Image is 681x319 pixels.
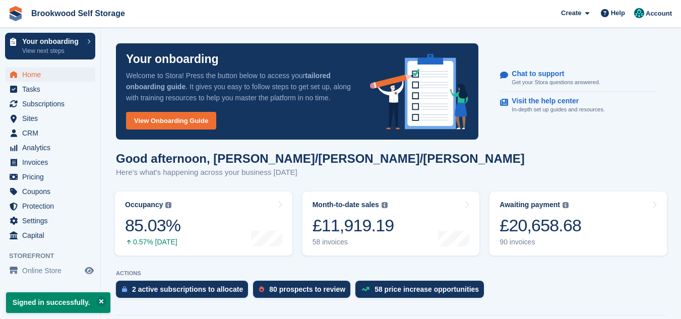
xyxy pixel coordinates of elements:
[8,6,23,21] img: stora-icon-8386f47178a22dfd0bd8f6a31ec36ba5ce8667c1dd55bd0f319d3a0aa187defe.svg
[6,292,110,313] p: Signed in successfully.
[83,265,95,277] a: Preview store
[22,82,83,96] span: Tasks
[302,192,480,256] a: Month-to-date sales £11,919.19 58 invoices
[22,46,82,55] p: View next steps
[22,141,83,155] span: Analytics
[22,264,83,278] span: Online Store
[126,70,354,103] p: Welcome to Stora! Press the button below to access your . It gives you easy to follow steps to ge...
[27,5,129,22] a: Brookwood Self Storage
[500,215,581,236] div: £20,658.68
[5,82,95,96] a: menu
[22,170,83,184] span: Pricing
[22,111,83,125] span: Sites
[22,97,83,111] span: Subscriptions
[5,214,95,228] a: menu
[22,38,82,45] p: Your onboarding
[512,78,600,87] p: Get your Stora questions answered.
[370,54,469,130] img: onboarding-info-6c161a55d2c0e0a8cae90662b2fe09162a5109e8cc188191df67fb4f79e88e88.svg
[646,9,672,19] span: Account
[253,281,355,303] a: 80 prospects to review
[313,238,394,246] div: 58 invoices
[5,97,95,111] a: menu
[125,201,163,209] div: Occupancy
[5,68,95,82] a: menu
[634,8,644,18] img: Holly/Tom/Duncan
[22,155,83,169] span: Invoices
[5,33,95,59] a: Your onboarding View next steps
[115,192,292,256] a: Occupancy 85.03% 0.57% [DATE]
[355,281,489,303] a: 58 price increase opportunities
[500,92,656,119] a: Visit the help center In-depth set up guides and resources.
[116,281,253,303] a: 2 active subscriptions to allocate
[165,202,171,208] img: icon-info-grey-7440780725fd019a000dd9b08b2336e03edf1995a4989e88bcd33f0948082b44.svg
[116,152,525,165] h1: Good afternoon, [PERSON_NAME]/[PERSON_NAME]/[PERSON_NAME]
[22,68,83,82] span: Home
[5,141,95,155] a: menu
[22,214,83,228] span: Settings
[116,167,439,178] p: Here's what's happening across your business [DATE]
[5,111,95,125] a: menu
[269,285,345,293] div: 80 prospects to review
[313,215,394,236] div: £11,919.19
[5,170,95,184] a: menu
[125,215,180,236] div: 85.03%
[22,199,83,213] span: Protection
[5,155,95,169] a: menu
[489,192,667,256] a: Awaiting payment £20,658.68 90 invoices
[5,184,95,199] a: menu
[500,238,581,246] div: 90 invoices
[512,70,592,78] p: Chat to support
[500,201,560,209] div: Awaiting payment
[563,202,569,208] img: icon-info-grey-7440780725fd019a000dd9b08b2336e03edf1995a4989e88bcd33f0948082b44.svg
[561,8,581,18] span: Create
[382,202,388,208] img: icon-info-grey-7440780725fd019a000dd9b08b2336e03edf1995a4989e88bcd33f0948082b44.svg
[611,8,625,18] span: Help
[5,228,95,242] a: menu
[125,238,180,246] div: 0.57% [DATE]
[22,228,83,242] span: Capital
[512,97,597,105] p: Visit the help center
[500,65,656,92] a: Chat to support Get your Stora questions answered.
[126,53,219,65] p: Your onboarding
[9,251,100,261] span: Storefront
[22,184,83,199] span: Coupons
[126,112,216,130] a: View Onboarding Guide
[313,201,379,209] div: Month-to-date sales
[512,105,605,114] p: In-depth set up guides and resources.
[116,270,666,277] p: ACTIONS
[5,126,95,140] a: menu
[122,286,127,292] img: active_subscription_to_allocate_icon-d502201f5373d7db506a760aba3b589e785aa758c864c3986d89f69b8ff3...
[259,286,264,292] img: prospect-51fa495bee0391a8d652442698ab0144808aea92771e9ea1ae160a38d050c398.svg
[361,287,369,291] img: price_increase_opportunities-93ffe204e8149a01c8c9dc8f82e8f89637d9d84a8eef4429ea346261dce0b2c0.svg
[22,126,83,140] span: CRM
[375,285,479,293] div: 58 price increase opportunities
[132,285,243,293] div: 2 active subscriptions to allocate
[5,264,95,278] a: menu
[5,199,95,213] a: menu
